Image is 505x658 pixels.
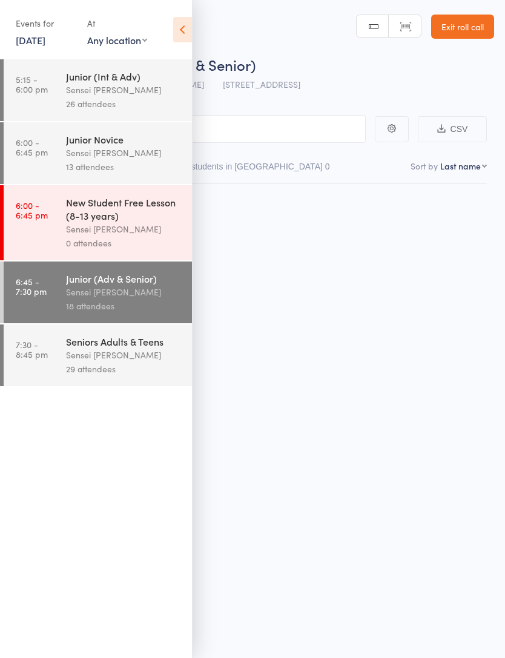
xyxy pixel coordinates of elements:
a: 6:45 -7:30 pmJunior (Adv & Senior)Sensei [PERSON_NAME]18 attendees [4,262,192,323]
time: 6:00 - 6:45 pm [16,137,48,157]
div: Sensei [PERSON_NAME] [66,83,182,97]
div: At [87,13,147,33]
a: 6:00 -6:45 pmNew Student Free Lesson (8-13 years)Sensei [PERSON_NAME]0 attendees [4,185,192,260]
a: 7:30 -8:45 pmSeniors Adults & TeensSensei [PERSON_NAME]29 attendees [4,324,192,386]
a: 6:00 -6:45 pmJunior NoviceSensei [PERSON_NAME]13 attendees [4,122,192,184]
div: 29 attendees [66,362,182,376]
div: Seniors Adults & Teens [66,335,182,348]
time: 6:00 - 6:45 pm [16,200,48,220]
div: New Student Free Lesson (8-13 years) [66,196,182,222]
time: 6:45 - 7:30 pm [16,277,47,296]
div: Junior (Adv & Senior) [66,272,182,285]
span: [STREET_ADDRESS] [223,78,300,90]
div: 26 attendees [66,97,182,111]
label: Sort by [411,160,438,172]
div: Events for [16,13,75,33]
time: 7:30 - 8:45 pm [16,340,48,359]
div: Sensei [PERSON_NAME] [66,285,182,299]
button: CSV [418,116,487,142]
div: Sensei [PERSON_NAME] [66,348,182,362]
a: 5:15 -6:00 pmJunior (Int & Adv)Sensei [PERSON_NAME]26 attendees [4,59,192,121]
div: Sensei [PERSON_NAME] [66,222,182,236]
div: Last name [440,160,481,172]
div: Sensei [PERSON_NAME] [66,146,182,160]
div: 13 attendees [66,160,182,174]
div: 18 attendees [66,299,182,313]
div: Junior (Int & Adv) [66,70,182,83]
div: 0 attendees [66,236,182,250]
div: 0 [325,162,330,171]
div: Any location [87,33,147,47]
a: Exit roll call [431,15,494,39]
a: [DATE] [16,33,45,47]
time: 5:15 - 6:00 pm [16,74,48,94]
div: Junior Novice [66,133,182,146]
button: Other students in [GEOGRAPHIC_DATA]0 [168,156,330,183]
